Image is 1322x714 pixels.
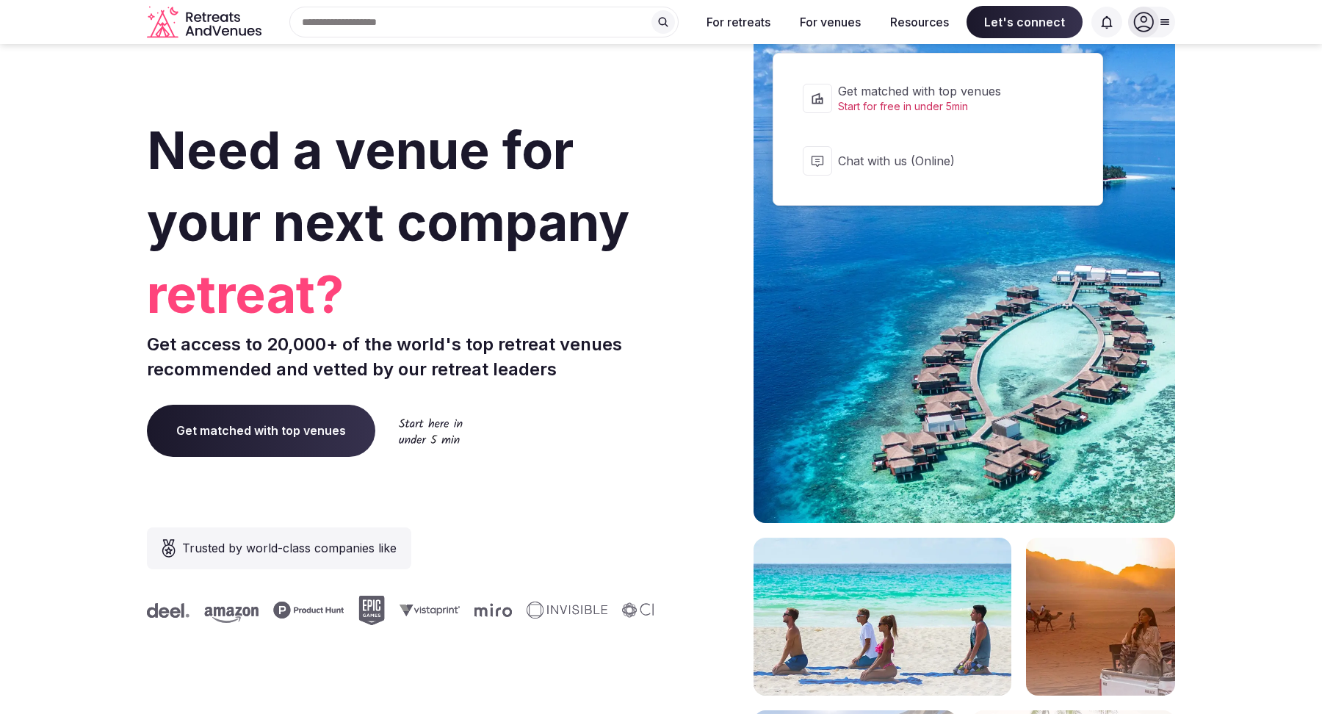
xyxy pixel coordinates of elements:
[878,6,961,38] button: Resources
[147,6,264,39] svg: Retreats and Venues company logo
[147,119,629,253] span: Need a venue for your next company
[838,99,1057,114] span: Start for free in under 5min
[143,603,186,618] svg: Deel company logo
[788,131,1088,190] button: Chat with us (Online)
[838,83,1057,99] span: Get matched with top venues
[396,604,456,616] svg: Vistaprint company logo
[788,6,873,38] button: For venues
[523,602,604,619] svg: Invisible company logo
[399,418,463,444] img: Start here in under 5 min
[147,332,655,381] p: Get access to 20,000+ of the world's top retreat venues recommended and vetted by our retreat lea...
[147,259,655,331] span: retreat?
[1026,538,1175,696] img: woman sitting in back of truck with camels
[967,6,1083,38] span: Let's connect
[471,603,508,617] svg: Miro company logo
[695,6,782,38] button: For retreats
[788,68,1088,129] a: Get matched with top venuesStart for free in under 5min
[355,596,381,625] svg: Epic Games company logo
[147,405,375,456] a: Get matched with top venues
[182,539,397,557] span: Trusted by world-class companies like
[147,6,264,39] a: Visit the homepage
[838,153,1057,169] span: Chat with us (Online)
[754,538,1011,696] img: yoga on tropical beach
